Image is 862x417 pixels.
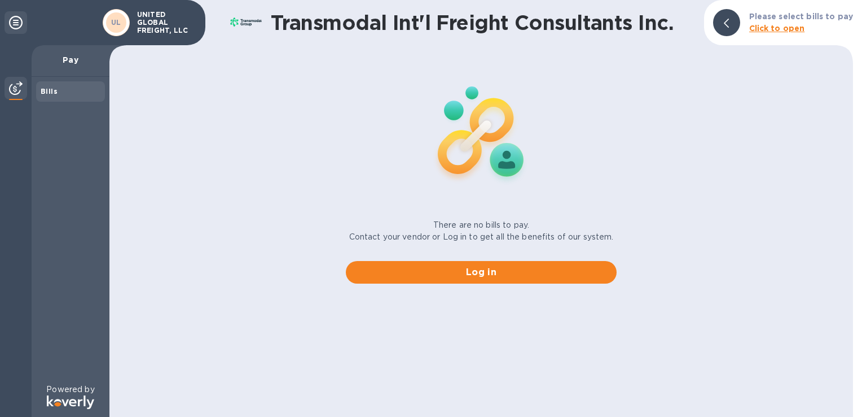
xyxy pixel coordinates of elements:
span: Log in [355,266,608,279]
p: Pay [41,54,100,66]
h1: Transmodal Int'l Freight Consultants Inc. [271,11,695,34]
img: Logo [47,396,94,409]
p: Powered by [46,384,94,396]
b: UL [111,18,121,27]
b: Click to open [749,24,805,33]
p: UNITED GLOBAL FREIGHT, LLC [137,11,193,34]
b: Bills [41,87,58,95]
b: Please select bills to pay [749,12,853,21]
p: There are no bills to pay. Contact your vendor or Log in to get all the benefits of our system. [349,219,614,243]
button: Log in [346,261,617,284]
